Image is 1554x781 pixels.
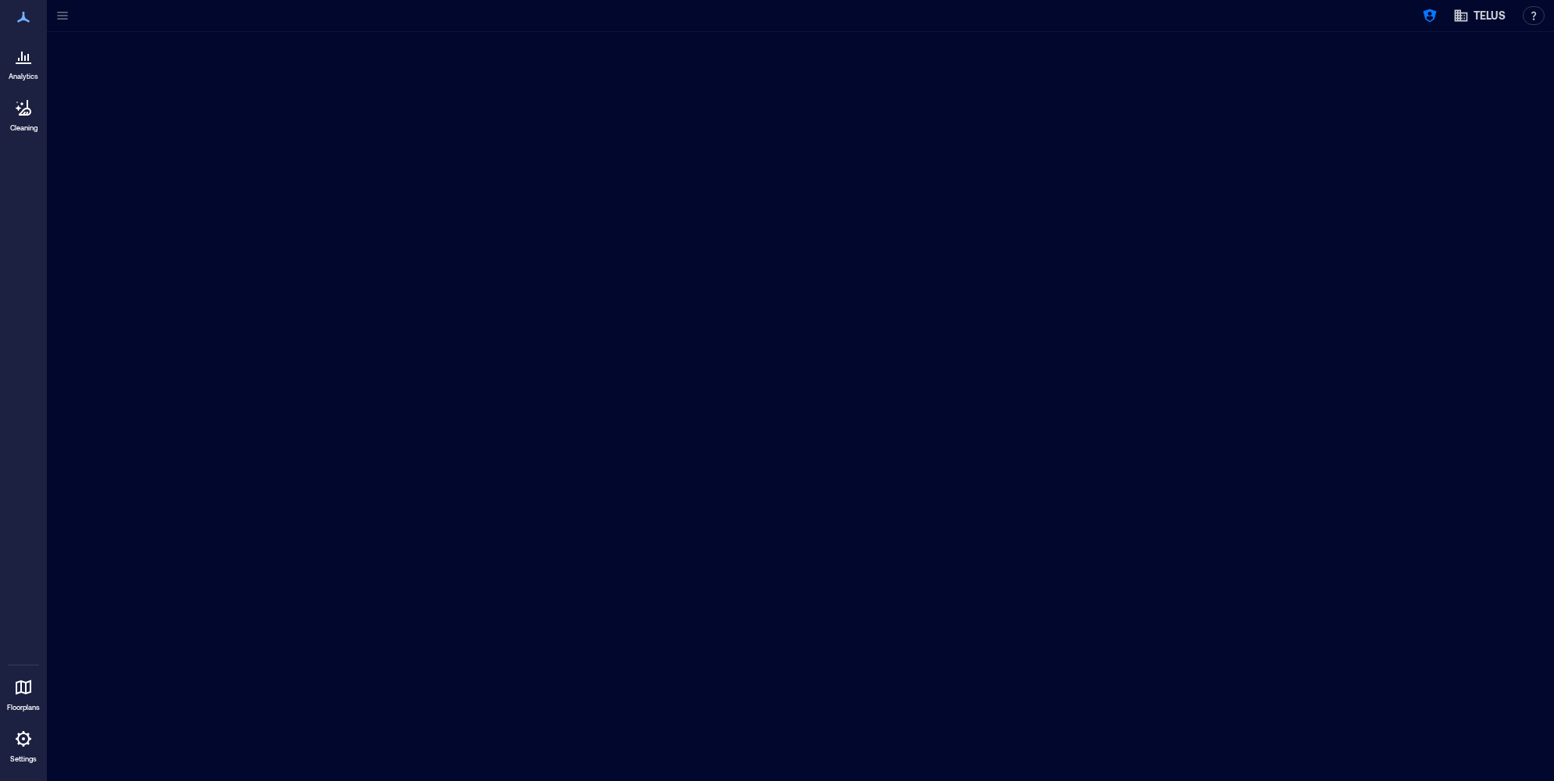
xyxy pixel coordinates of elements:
span: TELUS [1474,8,1506,23]
button: TELUS [1449,3,1510,28]
p: Settings [10,754,37,764]
p: Cleaning [10,123,38,133]
p: Floorplans [7,703,40,712]
p: Analytics [9,72,38,81]
a: Analytics [4,37,43,86]
a: Settings [5,720,42,769]
a: Floorplans [2,669,45,717]
a: Cleaning [4,89,43,137]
